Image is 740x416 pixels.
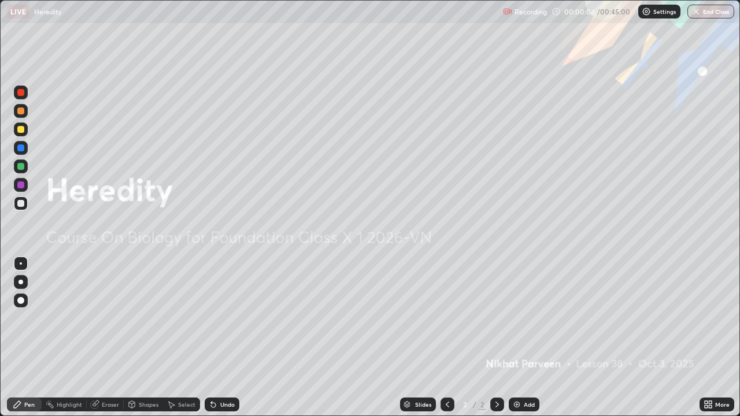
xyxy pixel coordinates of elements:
img: end-class-cross [691,7,701,16]
div: Eraser [102,402,119,407]
div: More [715,402,730,407]
p: LIVE [10,7,26,16]
div: Shapes [139,402,158,407]
img: add-slide-button [512,400,521,409]
div: 2 [459,401,471,408]
div: Highlight [57,402,82,407]
div: / [473,401,476,408]
img: class-settings-icons [642,7,651,16]
div: Pen [24,402,35,407]
div: Undo [220,402,235,407]
p: Settings [653,9,676,14]
p: Recording [515,8,547,16]
div: Slides [415,402,431,407]
div: 2 [479,399,486,410]
img: recording.375f2c34.svg [503,7,512,16]
div: Select [178,402,195,407]
div: Add [524,402,535,407]
button: End Class [687,5,734,18]
p: Heredity [34,7,61,16]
